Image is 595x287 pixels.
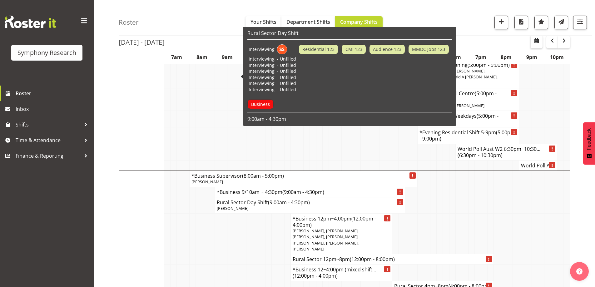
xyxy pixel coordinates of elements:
[293,256,492,262] h4: Rural Sector 12pm~8pm
[119,38,165,46] h2: [DATE] - [DATE]
[519,50,544,64] th: 9pm
[458,146,555,158] h4: World Poll Aust W2 6:30pm~10:30...
[293,272,338,279] span: (12:00pm - 4:00pm)
[16,151,81,161] span: Finance & Reporting
[189,50,215,64] th: 8am
[419,129,517,142] h4: *Evening Residential Shift 5-9pm
[240,50,265,64] th: 10am
[335,16,383,29] button: Company Shifts
[16,89,91,98] span: Roster
[350,256,395,263] span: (12:00pm - 8:00pm)
[293,215,376,228] span: (12:00pm - 4:00pm)
[586,128,592,150] span: Feedback
[468,62,510,68] span: (5:00pm - 9:00pm)
[583,122,595,165] button: Feedback - Show survey
[217,189,403,195] h4: *Business 9/10am ~ 4:30pm
[458,152,503,159] span: (6:30pm - 10:30pm)
[419,90,517,103] h4: *Supervisor Call Centre
[302,46,335,53] span: Residential 123
[576,268,583,275] img: help-xxl-2.png
[247,43,276,56] td: Interviewing
[340,18,378,25] span: Company Shifts
[247,68,276,74] td: Interviewing
[493,50,519,64] th: 8pm
[242,172,284,179] span: (8:00am - 5:00pm)
[119,19,139,26] h4: Roster
[277,74,296,80] span: - Unfilled
[251,101,270,108] span: Business
[277,87,296,92] span: - Unfilled
[247,30,452,36] h6: Rural Sector Day Shift
[217,205,248,211] span: [PERSON_NAME]
[412,46,445,53] span: MMDC Jobs 123
[345,46,362,53] span: CMI 123
[281,16,335,29] button: Department Shifts
[531,36,543,48] button: Select a specific date within the roster.
[419,129,515,142] span: (5:00pm - 9:00pm)
[215,50,240,64] th: 9am
[16,104,91,114] span: Inbox
[419,62,517,68] h4: *Supervisor Evening
[277,80,296,86] span: - Unfilled
[250,18,276,25] span: Your Shifts
[293,215,390,228] h4: *Business 12pm~4:00pm
[16,120,81,129] span: Shifts
[191,179,223,185] span: [PERSON_NAME]
[419,113,517,125] h4: World Poll NZ Weekdays
[164,50,189,64] th: 7am
[5,16,56,28] img: Rosterit website logo
[573,16,587,29] button: Filter Shifts
[277,44,287,54] img: sarah-snook10022.jpg
[544,50,570,64] th: 10pm
[247,116,452,122] p: 9:00am - 4:30pm
[286,18,330,25] span: Department Shifts
[554,16,568,29] button: Send a list of all shifts for the selected filtered period to all rostered employees.
[247,62,276,68] td: Interviewing
[468,50,493,64] th: 7pm
[514,16,528,29] button: Download a PDF of the roster according to the set date range.
[419,68,498,86] span: [PERSON_NAME], [PERSON_NAME], [PERSON_NAME], Said A [PERSON_NAME], [PERSON_NAME]
[247,56,276,62] td: Interviewing
[245,16,281,29] button: Your Shifts
[247,80,276,87] td: Interviewing
[217,199,403,205] h4: Rural Sector Day Shift
[373,46,401,53] span: Audience 123
[277,62,296,68] span: - Unfilled
[16,136,81,145] span: Time & Attendance
[494,16,508,29] button: Add a new shift
[191,173,416,179] h4: *Business Supervisor
[534,16,548,29] button: Highlight an important date within the roster.
[521,162,555,169] h4: World Poll A...
[293,266,390,279] h4: *Business 12~4:00pm (mixed shift...
[293,228,359,252] span: [PERSON_NAME], [PERSON_NAME], [PERSON_NAME], [PERSON_NAME], [PERSON_NAME], [PERSON_NAME], [PERSON...
[17,48,76,57] div: Symphony Research
[282,189,324,195] span: (9:00am - 4:30pm)
[247,87,276,93] td: Interviewing
[268,199,310,206] span: (9:00am - 4:30pm)
[277,56,296,62] span: - Unfilled
[277,68,296,74] span: - Unfilled
[247,74,276,81] td: Interviewing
